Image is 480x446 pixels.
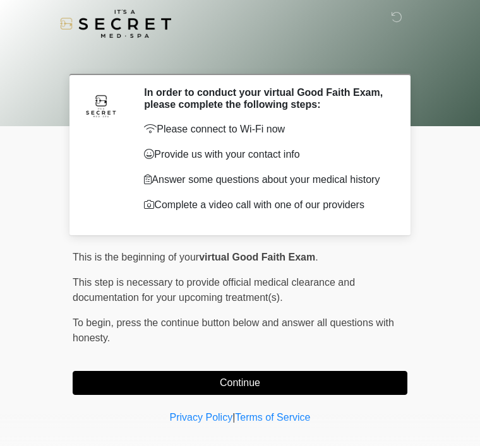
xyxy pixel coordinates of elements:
img: Agent Avatar [82,86,120,124]
span: press the continue button below and answer all questions with honesty. [73,317,394,343]
a: | [232,412,235,423]
h2: In order to conduct your virtual Good Faith Exam, please complete the following steps: [144,86,388,110]
a: Terms of Service [235,412,310,423]
button: Continue [73,371,407,395]
p: Please connect to Wi-Fi now [144,122,388,137]
span: To begin, [73,317,116,328]
p: Provide us with your contact info [144,147,388,162]
p: Answer some questions about your medical history [144,172,388,187]
img: It's A Secret Med Spa Logo [60,9,171,38]
a: Privacy Policy [170,412,233,423]
span: This is the beginning of your [73,252,199,262]
span: This step is necessary to provide official medical clearance and documentation for your upcoming ... [73,277,355,303]
p: Complete a video call with one of our providers [144,197,388,213]
span: . [315,252,318,262]
h1: ‎ ‎ [63,45,417,69]
strong: virtual Good Faith Exam [199,252,315,262]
